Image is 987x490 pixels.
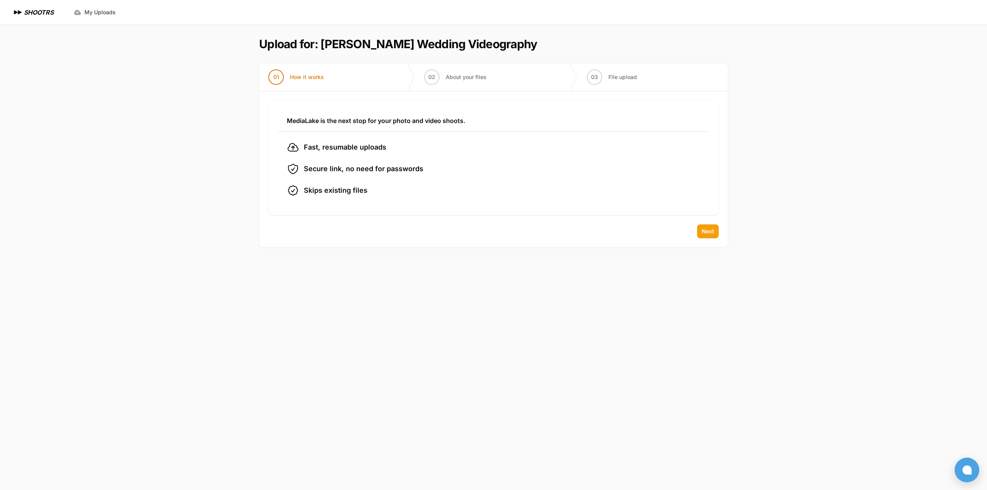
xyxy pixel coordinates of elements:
button: 03 File upload [578,63,646,91]
a: SHOOTRS SHOOTRS [12,8,54,17]
span: Fast, resumable uploads [304,142,386,153]
span: About your files [446,73,487,81]
button: Open chat window [955,458,979,482]
span: My Uploads [84,8,116,16]
span: 02 [428,73,435,81]
a: My Uploads [69,5,120,19]
h1: SHOOTRS [24,8,54,17]
span: Skips existing files [304,185,367,196]
img: SHOOTRS [12,8,24,17]
button: Next [697,224,719,238]
span: File upload [608,73,637,81]
span: How it works [290,73,324,81]
button: 01 How it works [259,63,333,91]
h3: MediaLake is the next stop for your photo and video shoots. [287,116,700,125]
span: 03 [591,73,598,81]
h1: Upload for: [PERSON_NAME] Wedding Videography [259,37,537,51]
span: Secure link, no need for passwords [304,163,423,174]
span: Next [702,227,714,235]
button: 02 About your files [415,63,496,91]
span: 01 [273,73,279,81]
